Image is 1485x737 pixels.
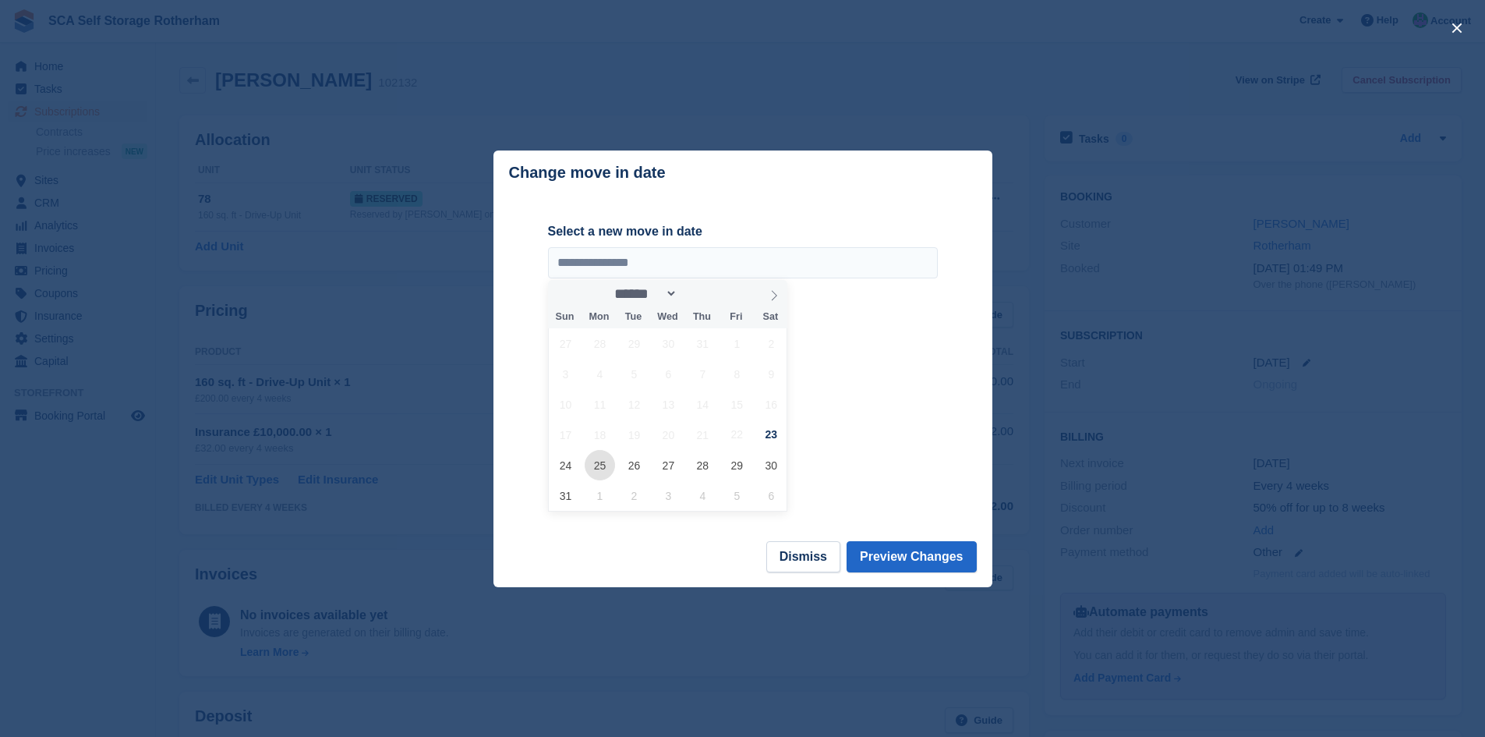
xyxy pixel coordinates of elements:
[585,450,615,480] span: August 25, 2025
[766,541,840,572] button: Dismiss
[585,389,615,420] span: August 11, 2025
[653,328,684,359] span: July 30, 2025
[585,328,615,359] span: July 28, 2025
[585,359,615,389] span: August 4, 2025
[619,328,649,359] span: July 29, 2025
[619,389,649,420] span: August 12, 2025
[653,389,684,420] span: August 13, 2025
[550,480,581,511] span: August 31, 2025
[550,420,581,450] span: August 17, 2025
[619,420,649,450] span: August 19, 2025
[653,420,684,450] span: August 20, 2025
[684,312,719,322] span: Thu
[688,420,718,450] span: August 21, 2025
[619,359,649,389] span: August 5, 2025
[722,328,752,359] span: August 1, 2025
[653,359,684,389] span: August 6, 2025
[688,328,718,359] span: July 31, 2025
[550,389,581,420] span: August 10, 2025
[548,312,582,322] span: Sun
[756,328,787,359] span: August 2, 2025
[688,359,718,389] span: August 7, 2025
[722,420,752,450] span: August 22, 2025
[677,285,727,302] input: Year
[688,389,718,420] span: August 14, 2025
[582,312,616,322] span: Mon
[619,450,649,480] span: August 26, 2025
[688,480,718,511] span: September 4, 2025
[1444,16,1469,41] button: close
[653,450,684,480] span: August 27, 2025
[756,359,787,389] span: August 9, 2025
[722,450,752,480] span: August 29, 2025
[847,541,977,572] button: Preview Changes
[548,222,938,241] label: Select a new move in date
[722,359,752,389] span: August 8, 2025
[756,420,787,450] span: August 23, 2025
[550,450,581,480] span: August 24, 2025
[550,359,581,389] span: August 3, 2025
[609,285,677,302] select: Month
[650,312,684,322] span: Wed
[585,480,615,511] span: September 1, 2025
[653,480,684,511] span: September 3, 2025
[619,480,649,511] span: September 2, 2025
[756,389,787,420] span: August 16, 2025
[753,312,787,322] span: Sat
[756,450,787,480] span: August 30, 2025
[722,480,752,511] span: September 5, 2025
[550,328,581,359] span: July 27, 2025
[756,480,787,511] span: September 6, 2025
[509,164,666,182] p: Change move in date
[616,312,650,322] span: Tue
[722,389,752,420] span: August 15, 2025
[585,420,615,450] span: August 18, 2025
[719,312,753,322] span: Fri
[688,450,718,480] span: August 28, 2025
